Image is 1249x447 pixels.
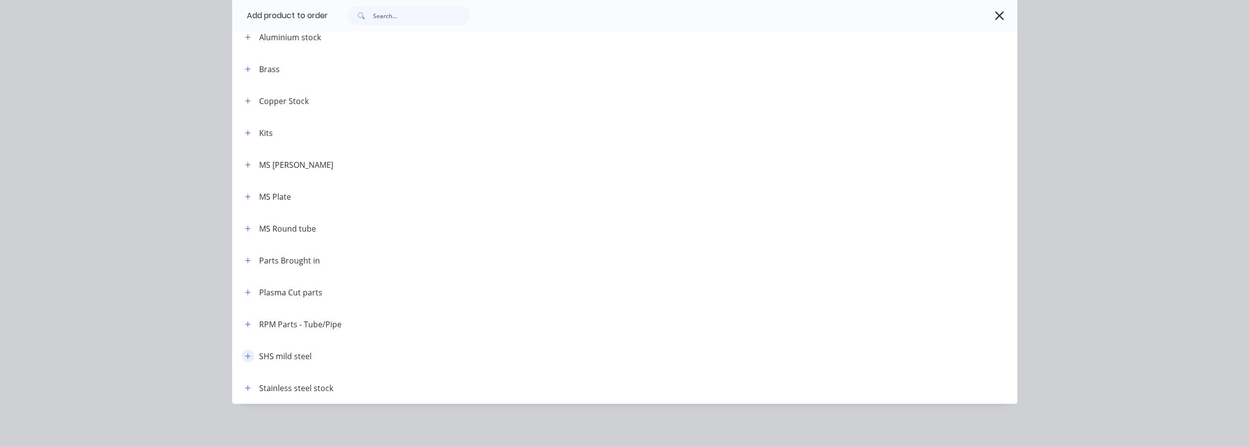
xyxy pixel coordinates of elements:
[259,287,322,298] div: Plasma Cut parts
[259,63,280,75] div: Brass
[259,255,320,266] div: Parts Brought in
[373,6,470,26] input: Search...
[259,223,316,235] div: MS Round tube
[259,31,321,43] div: Aluminium stock
[259,95,309,107] div: Copper Stock
[259,350,312,362] div: SHS mild steel
[259,191,291,203] div: MS Plate
[259,318,342,330] div: RPM Parts - Tube/Pipe
[259,159,333,171] div: MS [PERSON_NAME]
[259,127,273,139] div: Kits
[259,382,333,394] div: Stainless steel stock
